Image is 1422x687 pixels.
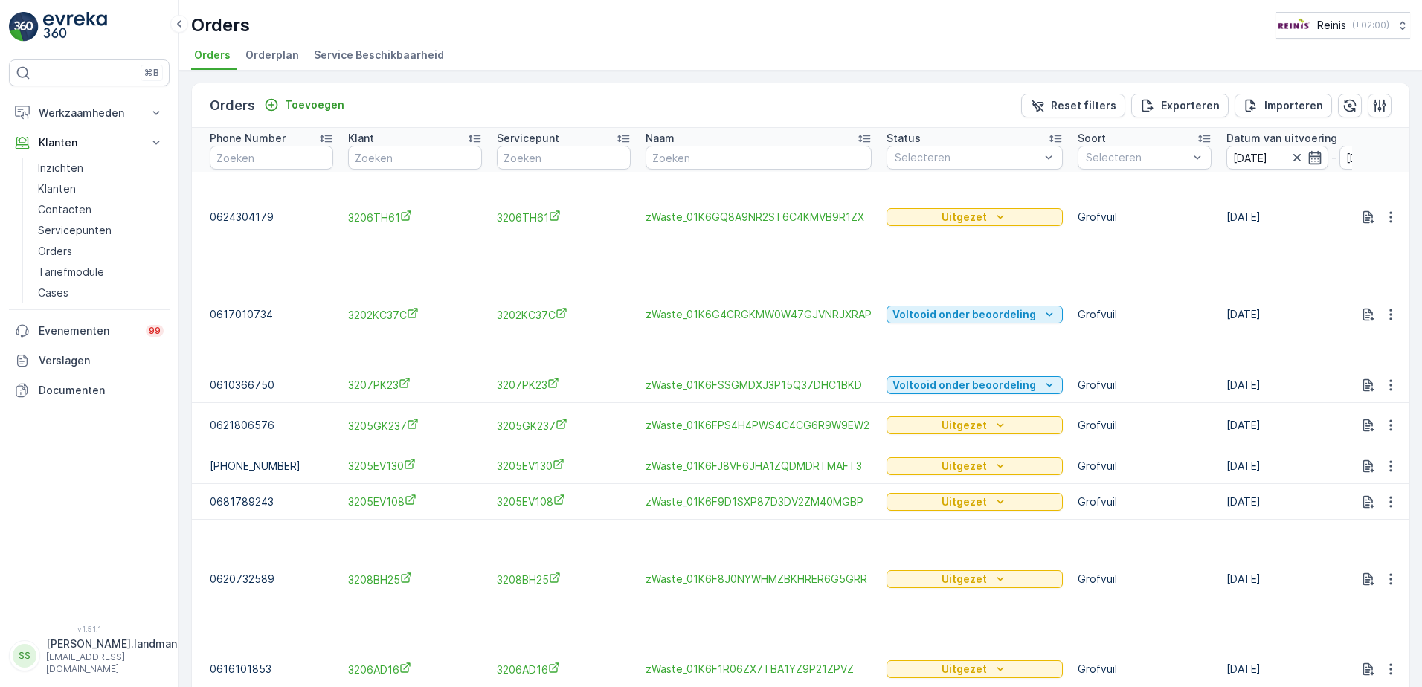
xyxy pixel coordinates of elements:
[38,223,112,238] p: Servicepunten
[887,570,1063,588] button: Uitgezet
[210,307,333,322] p: 0617010734
[1078,307,1212,322] p: Grofvuil
[646,210,872,225] a: zWaste_01K6GQ8A9NR2ST6C4KMVB9R1ZX
[887,306,1063,323] button: Voltooid onder beoordeling
[46,636,177,651] p: [PERSON_NAME].landman
[314,48,444,62] span: Service Beschikbaarheid
[38,286,68,300] p: Cases
[1021,94,1125,117] button: Reset filters
[887,493,1063,511] button: Uitgezet
[348,307,482,323] a: 3202KC37C
[210,131,286,146] p: Phone Number
[646,572,872,587] a: zWaste_01K6F8J0NYWHMZBKHRER6G5GRR
[497,418,631,433] a: 3205GK237
[887,208,1063,226] button: Uitgezet
[348,210,482,225] span: 3206TH61
[39,383,164,398] p: Documenten
[348,377,482,393] a: 3207PK23
[887,416,1063,434] button: Uitgezet
[646,131,675,146] p: Naam
[1078,459,1212,474] p: Grofvuil
[646,418,872,433] span: zWaste_01K6FPS4H4PWS4C4CG6R9W9EW2
[1276,12,1410,39] button: Reinis(+02:00)
[210,662,333,677] p: 0616101853
[887,457,1063,475] button: Uitgezet
[1078,494,1212,509] p: Grofvuil
[32,158,170,178] a: Inzichten
[9,128,170,158] button: Klanten
[892,378,1036,393] p: Voltooid onder beoordeling
[646,307,872,322] a: zWaste_01K6G4CRGKMW0W47GJVNRJXRAP
[149,325,161,337] p: 99
[348,131,374,146] p: Klant
[1051,98,1116,113] p: Reset filters
[210,210,333,225] p: 0624304179
[210,95,255,116] p: Orders
[38,265,104,280] p: Tariefmodule
[43,12,107,42] img: logo_light-DOdMpM7g.png
[46,651,177,675] p: [EMAIL_ADDRESS][DOMAIN_NAME]
[1078,131,1106,146] p: Soort
[348,146,482,170] input: Zoeken
[1131,94,1229,117] button: Exporteren
[9,12,39,42] img: logo
[892,307,1036,322] p: Voltooid onder beoordeling
[1276,17,1311,33] img: Reinis-Logo-Vrijstaand_Tekengebied-1-copy2_aBO4n7j.png
[13,644,36,668] div: SS
[348,494,482,509] span: 3205EV108
[39,106,140,120] p: Werkzaamheden
[646,459,872,474] a: zWaste_01K6FJ8VF6JHA1ZQDMDRTMAFT3
[32,262,170,283] a: Tariefmodule
[348,418,482,433] a: 3205GK237
[895,150,1040,165] p: Selecteren
[194,48,231,62] span: Orders
[497,494,631,509] a: 3205EV108
[258,96,350,114] button: Toevoegen
[646,494,872,509] a: zWaste_01K6F9D1SXP87D3DV2ZM40MGBP
[497,572,631,587] a: 3208BH25
[497,210,631,225] a: 3206TH61
[1317,18,1346,33] p: Reinis
[191,13,250,37] p: Orders
[38,202,91,217] p: Contacten
[1078,378,1212,393] p: Grofvuil
[497,131,559,146] p: Servicepunt
[9,346,170,375] a: Verslagen
[497,458,631,474] a: 3205EV130
[9,625,170,633] span: v 1.51.1
[646,662,872,677] span: zWaste_01K6F1R06ZX7TBA1YZ9P21ZPVZ
[39,135,140,150] p: Klanten
[942,662,987,677] p: Uitgezet
[210,146,333,170] input: Zoeken
[210,378,333,393] p: 0610366750
[39,323,137,338] p: Evenementen
[32,199,170,220] a: Contacten
[497,307,631,323] a: 3202KC37C
[9,636,170,675] button: SS[PERSON_NAME].landman[EMAIL_ADDRESS][DOMAIN_NAME]
[646,378,872,393] span: zWaste_01K6FSSGMDXJ3P15Q37DHC1BKD
[1086,150,1188,165] p: Selecteren
[348,458,482,474] a: 3205EV130
[38,161,83,175] p: Inzichten
[497,662,631,677] span: 3206AD16
[32,220,170,241] a: Servicepunten
[210,418,333,433] p: 0621806576
[348,572,482,587] span: 3208BH25
[887,660,1063,678] button: Uitgezet
[1226,131,1337,146] p: Datum van uitvoering
[942,210,987,225] p: Uitgezet
[38,244,72,259] p: Orders
[646,146,872,170] input: Zoeken
[1078,210,1212,225] p: Grofvuil
[942,459,987,474] p: Uitgezet
[1352,19,1389,31] p: ( +02:00 )
[1078,418,1212,433] p: Grofvuil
